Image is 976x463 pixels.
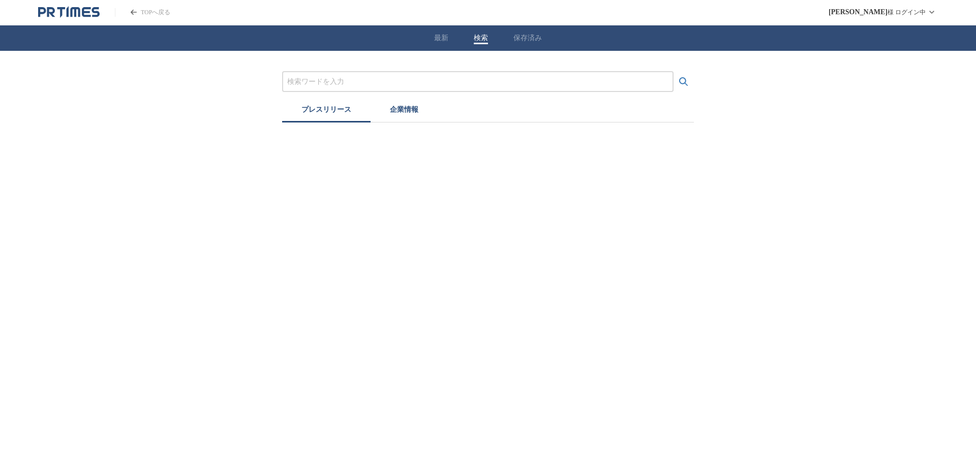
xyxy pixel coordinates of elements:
[115,8,170,17] a: PR TIMESのトップページはこちら
[38,6,100,18] a: PR TIMESのトップページはこちら
[434,34,448,43] button: 最新
[674,72,694,92] button: 検索する
[282,100,371,122] button: プレスリリース
[371,100,438,122] button: 企業情報
[287,76,668,87] input: プレスリリースおよび企業を検索する
[829,8,888,16] span: [PERSON_NAME]
[474,34,488,43] button: 検索
[513,34,542,43] button: 保存済み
